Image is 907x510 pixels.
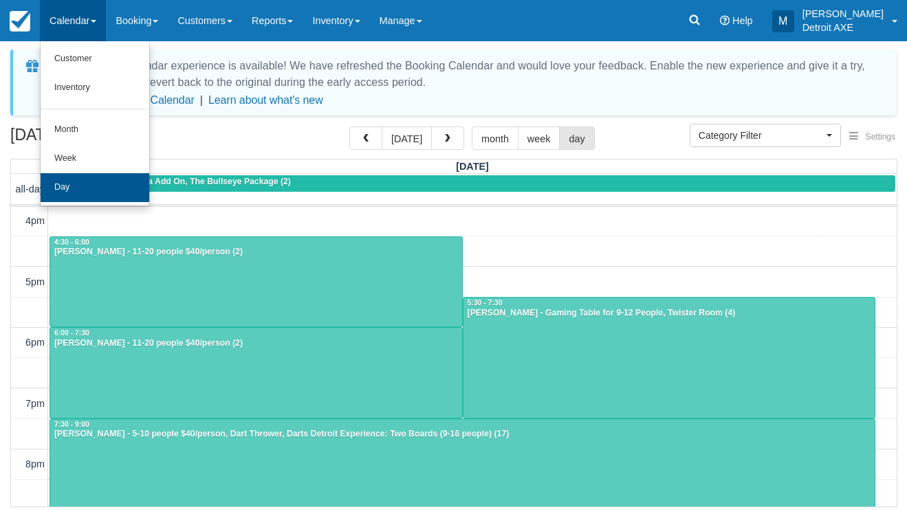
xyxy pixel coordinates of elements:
[559,126,594,150] button: day
[46,93,195,107] button: Enable New Booking Calendar
[699,129,823,142] span: Category Filter
[472,126,518,150] button: month
[50,175,895,192] a: [PERSON_NAME] - Pizza Add On, The Bullseye Package (2)
[10,11,30,32] img: checkfront-main-nav-mini-logo.png
[50,419,875,510] a: 7:30 - 9:00[PERSON_NAME] - 5-10 people $40/person, Dart Thrower, Darts Detroit Experience: Two Bo...
[467,308,872,319] div: [PERSON_NAME] - Gaming Table for 9-12 People, Twister Room (4)
[866,132,895,142] span: Settings
[54,429,871,440] div: [PERSON_NAME] - 5-10 people $40/person, Dart Thrower, Darts Detroit Experience: Two Boards (9-16 ...
[46,58,880,91] div: A new Booking Calendar experience is available! We have refreshed the Booking Calendar and would ...
[518,126,560,150] button: week
[732,15,753,26] span: Help
[208,94,323,106] a: Learn about what's new
[25,337,45,348] span: 6pm
[54,329,89,337] span: 6:00 - 7:30
[54,239,89,246] span: 4:30 - 6:00
[720,16,730,25] i: Help
[463,297,876,419] a: 5:30 - 7:30[PERSON_NAME] - Gaming Table for 9-12 People, Twister Room (4)
[54,247,459,258] div: [PERSON_NAME] - 11-20 people $40/person (2)
[50,236,463,328] a: 4:30 - 6:00[PERSON_NAME] - 11-20 people $40/person (2)
[54,338,459,349] div: [PERSON_NAME] - 11-20 people $40/person (2)
[802,21,884,34] p: Detroit AXE
[802,7,884,21] p: [PERSON_NAME]
[841,127,904,147] button: Settings
[40,41,150,206] ul: Calendar
[41,173,149,202] a: Day
[200,94,203,106] span: |
[41,115,149,144] a: Month
[772,10,794,32] div: M
[690,124,841,147] button: Category Filter
[456,161,489,172] span: [DATE]
[10,126,184,152] h2: [DATE]
[468,299,503,307] span: 5:30 - 7:30
[25,458,45,469] span: 8pm
[41,144,149,173] a: Week
[25,398,45,409] span: 7pm
[25,215,45,226] span: 4pm
[50,327,463,419] a: 6:00 - 7:30[PERSON_NAME] - 11-20 people $40/person (2)
[54,177,291,186] span: [PERSON_NAME] - Pizza Add On, The Bullseye Package (2)
[25,276,45,287] span: 5pm
[382,126,432,150] button: [DATE]
[41,74,149,102] a: Inventory
[41,45,149,74] a: Customer
[54,421,89,428] span: 7:30 - 9:00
